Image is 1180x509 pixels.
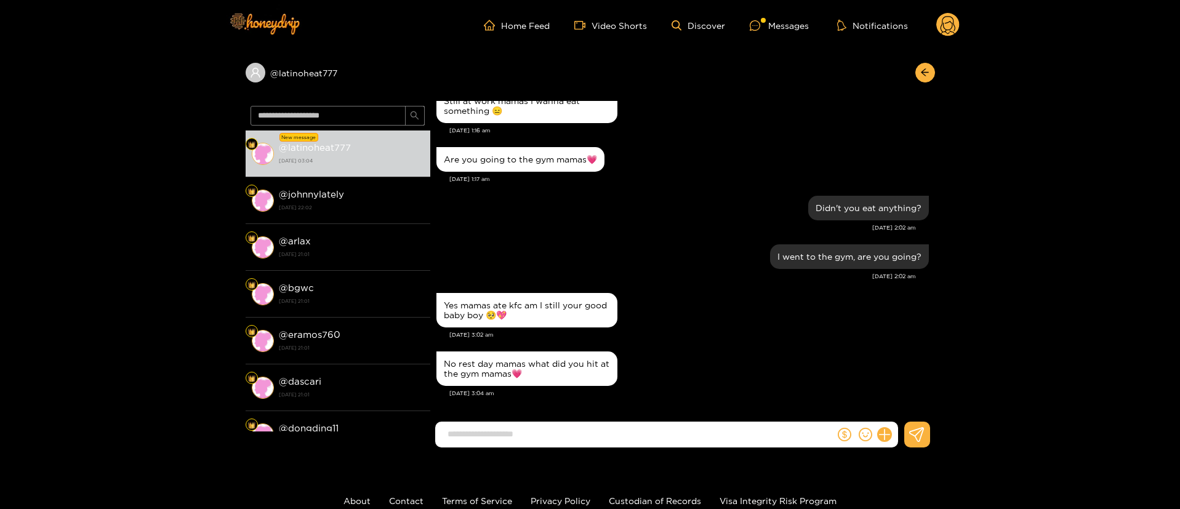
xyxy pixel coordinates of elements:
img: Fan Level [248,328,255,335]
img: conversation [252,283,274,305]
div: [DATE] 3:04 am [449,389,929,398]
a: Video Shorts [574,20,647,31]
strong: [DATE] 22:02 [279,202,424,213]
a: Home Feed [484,20,550,31]
a: About [343,496,371,505]
div: [DATE] 2:02 am [436,223,916,232]
strong: @ bgwc [279,283,314,293]
div: Didn't you eat anything? [816,203,921,213]
div: Oct. 6, 3:04 am [436,351,617,386]
a: Terms of Service [442,496,512,505]
a: Discover [672,20,725,31]
div: Messages [750,18,809,33]
div: [DATE] 3:02 am [449,331,929,339]
img: conversation [252,377,274,399]
div: I went to the gym, are you going? [777,252,921,262]
div: @latinoheat777 [246,63,430,82]
div: Oct. 6, 3:02 am [436,293,617,327]
span: search [410,111,419,121]
img: Fan Level [248,422,255,429]
div: Still at work mamas I wanna eat something 😑 [444,96,610,116]
img: Fan Level [248,281,255,289]
img: Fan Level [248,375,255,382]
div: [DATE] 1:16 am [449,126,929,135]
strong: [DATE] 21:01 [279,342,424,353]
div: Oct. 6, 2:02 am [808,196,929,220]
strong: [DATE] 21:01 [279,249,424,260]
button: arrow-left [915,63,935,82]
span: arrow-left [920,68,929,78]
img: conversation [252,236,274,259]
div: Yes mamas ate kfc am I still your good baby boy 🥺💖 [444,300,610,320]
div: Oct. 6, 1:16 am [436,89,617,123]
strong: @ dongding11 [279,423,339,433]
strong: [DATE] 21:01 [279,295,424,307]
img: conversation [252,190,274,212]
a: Custodian of Records [609,496,701,505]
strong: @ eramos760 [279,329,340,340]
span: home [484,20,501,31]
span: video-camera [574,20,592,31]
div: Are you going to the gym mamas💗 [444,154,597,164]
img: conversation [252,330,274,352]
a: Contact [389,496,423,505]
button: Notifications [833,19,912,31]
div: No rest day mamas what did you hit at the gym mamas💗 [444,359,610,379]
strong: @ dascari [279,376,321,387]
button: dollar [835,425,854,444]
button: search [405,106,425,126]
strong: @ latinoheat777 [279,142,351,153]
div: Oct. 6, 1:17 am [436,147,604,172]
div: [DATE] 1:17 am [449,175,929,183]
a: Visa Integrity Risk Program [720,496,837,505]
div: New message [279,133,318,142]
img: conversation [252,143,274,165]
img: Fan Level [248,188,255,195]
strong: [DATE] 21:01 [279,389,424,400]
span: smile [859,428,872,441]
span: user [250,67,261,78]
img: Fan Level [248,234,255,242]
div: Oct. 6, 2:02 am [770,244,929,269]
strong: @ johnnylately [279,189,344,199]
img: conversation [252,423,274,446]
strong: @ arlax [279,236,311,246]
strong: [DATE] 03:04 [279,155,424,166]
div: [DATE] 2:02 am [436,272,916,281]
a: Privacy Policy [531,496,590,505]
span: dollar [838,428,851,441]
img: Fan Level [248,141,255,148]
